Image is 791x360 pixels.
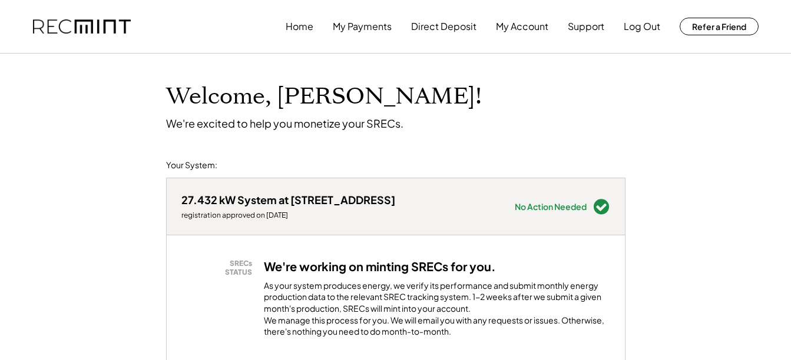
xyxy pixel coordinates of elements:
[680,18,759,35] button: Refer a Friend
[166,83,482,111] h1: Welcome, [PERSON_NAME]!
[411,15,476,38] button: Direct Deposit
[568,15,604,38] button: Support
[333,15,392,38] button: My Payments
[264,280,610,344] div: As your system produces energy, we verify its performance and submit monthly energy production da...
[286,15,313,38] button: Home
[515,202,587,211] div: No Action Needed
[33,19,131,34] img: recmint-logotype%403x.png
[624,15,660,38] button: Log Out
[264,259,496,274] h3: We're working on minting SRECs for you.
[496,15,548,38] button: My Account
[181,211,395,220] div: registration approved on [DATE]
[181,193,395,206] div: 27.432 kW System at [STREET_ADDRESS]
[166,159,217,171] div: Your System:
[187,259,252,277] div: SRECs STATUS
[166,116,403,130] div: We're excited to help you monetize your SRECs.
